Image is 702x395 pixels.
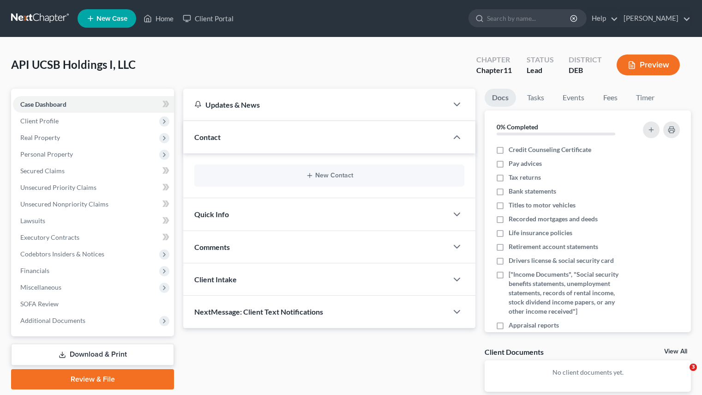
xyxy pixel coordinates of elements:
a: Lawsuits [13,213,174,229]
div: Chapter [476,65,512,76]
span: Quick Info [194,210,229,219]
a: View All [664,348,687,355]
span: Miscellaneous [20,283,61,291]
a: Client Portal [178,10,238,27]
a: Timer [629,89,662,107]
span: NextMessage: Client Text Notifications [194,307,323,316]
a: [PERSON_NAME] [619,10,690,27]
div: Updates & News [194,100,437,109]
span: Comments [194,243,230,251]
a: Executory Contracts [13,229,174,246]
a: Fees [595,89,625,107]
div: Lead [527,65,554,76]
span: Secured Claims [20,167,65,175]
span: Contact [194,133,221,141]
a: Secured Claims [13,163,174,179]
span: Personal Property [20,150,73,158]
a: Unsecured Priority Claims [13,179,174,196]
span: ["Income Documents", "Social security benefits statements, unemployment statements, records of re... [509,270,631,316]
span: Titles to motor vehicles [509,201,576,210]
span: Additional Documents [20,316,85,324]
span: Retirement account statements [509,242,598,251]
a: Review & File [11,369,174,389]
span: SOFA Review [20,300,59,308]
a: Unsecured Nonpriority Claims [13,196,174,213]
span: Bank statements [509,187,556,196]
p: No client documents yet. [492,368,684,377]
div: DEB [569,65,602,76]
span: 3 [690,364,697,371]
a: Help [587,10,618,27]
span: 11 [504,66,512,74]
span: API UCSB Holdings I, LLC [11,58,136,71]
a: Download & Print [11,344,174,365]
a: Home [139,10,178,27]
span: Credit Counseling Certificate [509,145,591,154]
a: Case Dashboard [13,96,174,113]
a: Docs [485,89,516,107]
span: Financials [20,267,49,274]
div: Status [527,55,554,65]
span: Case Dashboard [20,100,66,108]
button: Preview [617,55,680,75]
a: Tasks [520,89,552,107]
input: Search by name... [487,10,571,27]
span: Pay advices [509,159,542,168]
span: Recorded mortgages and deeds [509,214,598,224]
a: SOFA Review [13,296,174,312]
span: Tax returns [509,173,541,182]
div: Chapter [476,55,512,65]
span: Unsecured Priority Claims [20,183,96,191]
span: Unsecured Nonpriority Claims [20,200,108,208]
iframe: Intercom live chat [671,364,693,386]
span: Lawsuits [20,217,45,225]
div: Client Documents [485,347,544,357]
span: Drivers license & social security card [509,256,614,265]
span: Client Intake [194,275,237,284]
span: Real Property [20,134,60,141]
span: Codebtors Insiders & Notices [20,250,104,258]
span: Life insurance policies [509,228,572,237]
a: Events [555,89,592,107]
button: New Contact [202,172,457,179]
span: Executory Contracts [20,233,79,241]
span: Client Profile [20,117,59,125]
span: Appraisal reports [509,321,559,330]
div: District [569,55,602,65]
span: New Case [96,15,127,22]
strong: 0% Completed [497,123,538,131]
